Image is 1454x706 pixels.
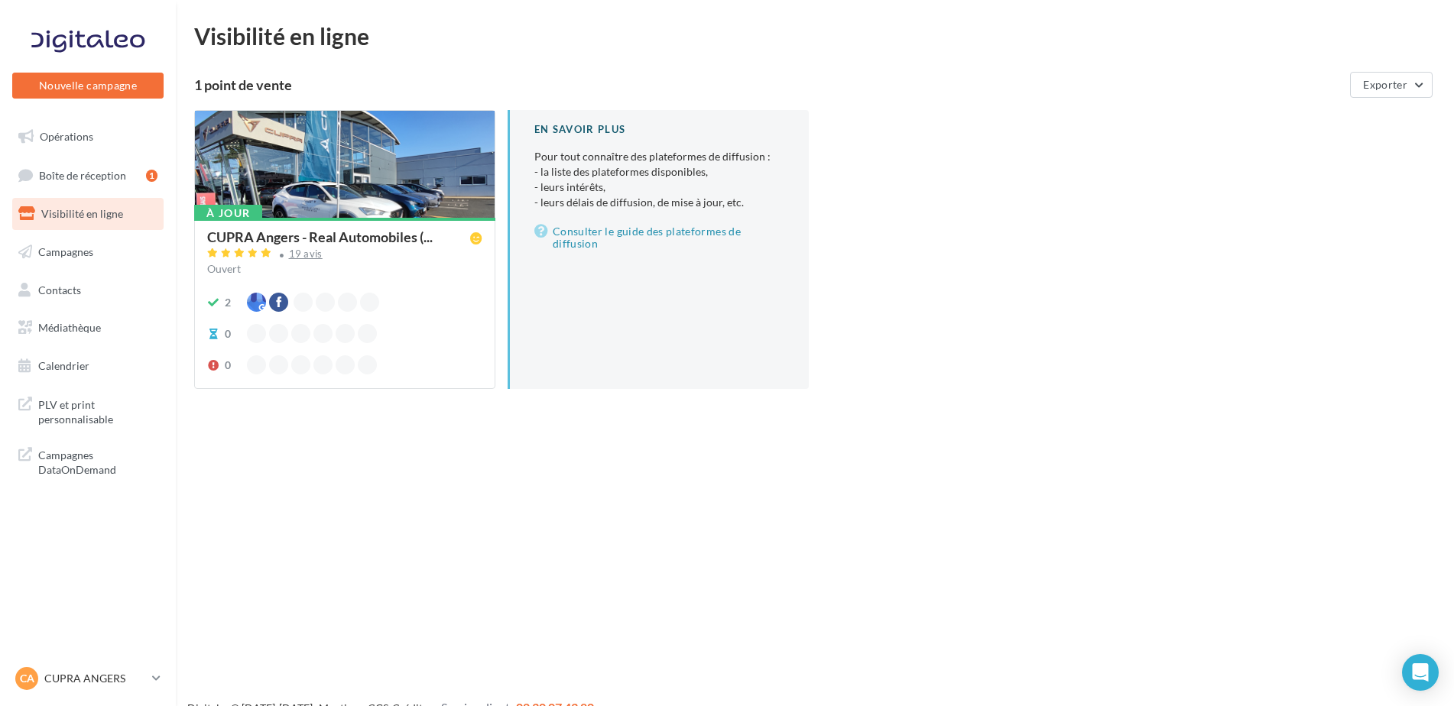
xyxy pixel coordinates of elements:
a: Boîte de réception1 [9,159,167,192]
a: Campagnes [9,236,167,268]
a: Visibilité en ligne [9,198,167,230]
div: 0 [225,358,231,373]
a: Contacts [9,274,167,306]
div: En savoir plus [534,122,784,137]
span: Visibilité en ligne [41,207,123,220]
div: Visibilité en ligne [194,24,1436,47]
p: CUPRA ANGERS [44,671,146,686]
span: Boîte de réception [39,168,126,181]
li: - leurs intérêts, [534,180,784,195]
a: Calendrier [9,350,167,382]
span: PLV et print personnalisable [38,394,157,427]
li: - la liste des plateformes disponibles, [534,164,784,180]
span: Opérations [40,130,93,143]
button: Nouvelle campagne [12,73,164,99]
li: - leurs délais de diffusion, de mise à jour, etc. [534,195,784,210]
a: 19 avis [207,246,482,264]
span: Médiathèque [38,321,101,334]
div: À jour [194,205,262,222]
span: Campagnes [38,245,93,258]
div: 1 point de vente [194,78,1344,92]
a: Campagnes DataOnDemand [9,439,167,484]
div: 1 [146,170,157,182]
button: Exporter [1350,72,1433,98]
a: Opérations [9,121,167,153]
div: 0 [225,326,231,342]
span: Exporter [1363,78,1407,91]
a: PLV et print personnalisable [9,388,167,433]
span: CA [20,671,34,686]
p: Pour tout connaître des plateformes de diffusion : [534,149,784,210]
div: Open Intercom Messenger [1402,654,1439,691]
span: Ouvert [207,262,241,275]
a: Consulter le guide des plateformes de diffusion [534,222,784,253]
span: CUPRA Angers - Real Automobiles (... [207,230,433,244]
div: 2 [225,295,231,310]
span: Campagnes DataOnDemand [38,445,157,478]
a: CA CUPRA ANGERS [12,664,164,693]
span: Calendrier [38,359,89,372]
span: Contacts [38,283,81,296]
div: 19 avis [289,249,323,259]
a: Médiathèque [9,312,167,344]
